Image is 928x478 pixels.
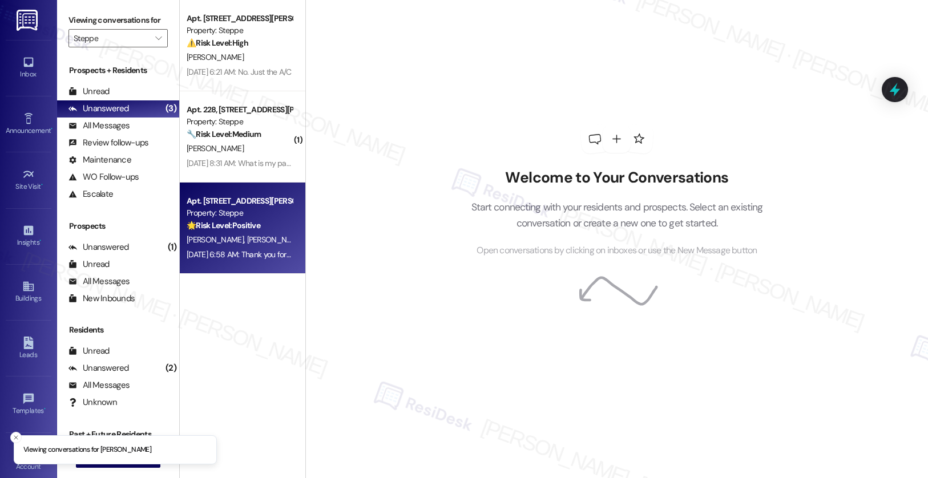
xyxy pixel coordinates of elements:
span: • [51,125,53,133]
div: Property: Steppe [187,207,292,219]
div: New Inbounds [68,293,135,305]
div: Unread [68,345,110,357]
span: [PERSON_NAME] [187,143,244,153]
strong: 🔧 Risk Level: Medium [187,129,261,139]
div: Escalate [68,188,113,200]
div: (1) [165,238,179,256]
div: Prospects + Residents [57,64,179,76]
div: All Messages [68,120,130,132]
div: [DATE] 6:21 AM: No. Just the A/C [187,67,292,77]
button: Close toast [10,432,22,443]
a: Leads [6,333,51,364]
div: All Messages [68,276,130,287]
strong: ⚠️ Risk Level: High [187,38,248,48]
div: Property: Steppe [187,116,292,128]
div: [DATE] 8:31 AM: What is my parking number? [187,158,334,168]
a: Buildings [6,277,51,307]
span: Open conversations by clicking on inboxes or use the New Message button [477,244,757,258]
label: Viewing conversations for [68,11,168,29]
a: Templates • [6,389,51,420]
div: Residents [57,324,179,336]
div: Unread [68,86,110,98]
a: Site Visit • [6,165,51,196]
div: Apt. [STREET_ADDRESS][PERSON_NAME] [187,195,292,207]
div: WO Follow-ups [68,171,139,183]
span: [PERSON_NAME] [187,52,244,62]
div: All Messages [68,379,130,391]
div: Unanswered [68,103,129,115]
i:  [155,34,162,43]
strong: 🌟 Risk Level: Positive [187,220,260,230]
a: Insights • [6,221,51,252]
div: Unanswered [68,362,129,374]
h2: Welcome to Your Conversations [454,169,780,187]
a: Account [6,445,51,476]
span: • [41,181,43,189]
span: [PERSON_NAME] [187,234,247,245]
div: Prospects [57,220,179,232]
span: • [44,405,46,413]
span: • [39,237,41,245]
div: Unknown [68,396,117,408]
div: (2) [163,359,179,377]
div: Unread [68,258,110,270]
div: (3) [163,100,179,118]
span: [PERSON_NAME] [247,234,304,245]
div: Review follow-ups [68,137,148,149]
a: Inbox [6,52,51,83]
div: [DATE] 6:58 AM: Thank you for your message. Our offices are currently closed, but we will contact... [187,249,879,260]
div: Apt. [STREET_ADDRESS][PERSON_NAME] [187,13,292,25]
div: Maintenance [68,154,131,166]
div: Unanswered [68,241,129,253]
p: Start connecting with your residents and prospects. Select an existing conversation or create a n... [454,199,780,232]
img: ResiDesk Logo [17,10,40,31]
div: Property: Steppe [187,25,292,37]
p: Viewing conversations for [PERSON_NAME] [23,445,151,455]
input: All communities [74,29,150,47]
div: Apt. 228, [STREET_ADDRESS][PERSON_NAME] [187,104,292,116]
